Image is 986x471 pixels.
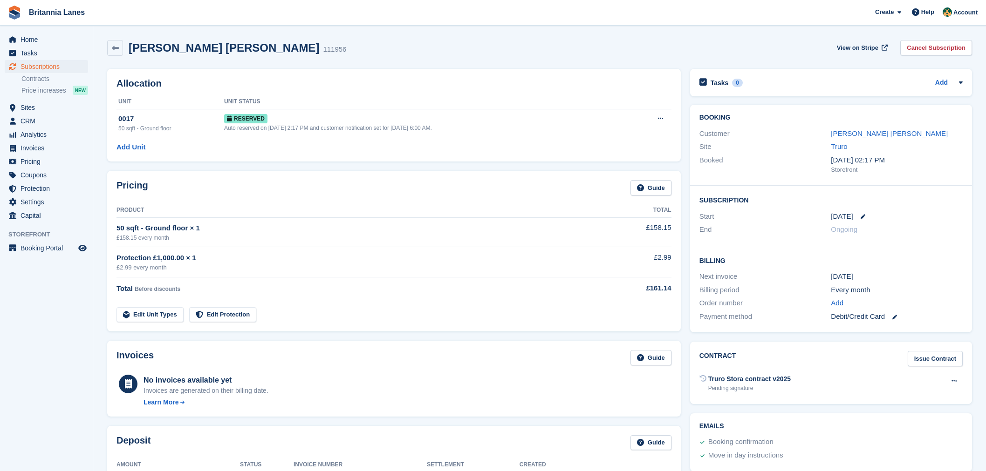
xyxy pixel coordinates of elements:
[5,182,88,195] a: menu
[144,397,268,407] a: Learn More
[116,253,586,263] div: Protection £1,000.00 × 1
[118,114,224,124] div: 0017
[116,203,586,218] th: Product
[5,101,88,114] a: menu
[708,450,783,461] div: Move in day instructions
[5,141,88,155] a: menu
[732,79,743,87] div: 0
[699,128,831,139] div: Customer
[699,285,831,296] div: Billing period
[875,7,894,17] span: Create
[921,7,934,17] span: Help
[116,142,145,153] a: Add Unit
[21,101,76,114] span: Sites
[586,247,671,277] td: £2.99
[116,180,148,195] h2: Pricing
[586,283,671,294] div: £161.14
[8,230,93,239] span: Storefront
[586,217,671,247] td: £158.15
[144,375,268,386] div: No invoices available yet
[699,211,831,222] div: Start
[5,195,88,209] a: menu
[144,397,178,407] div: Learn More
[116,350,154,365] h2: Invoices
[5,33,88,46] a: menu
[953,8,978,17] span: Account
[25,5,89,20] a: Britannia Lanes
[831,311,963,322] div: Debit/Credit Card
[224,114,267,123] span: Reserved
[831,225,857,233] span: Ongoing
[837,43,878,53] span: View on Stripe
[699,224,831,235] div: End
[699,195,963,204] h2: Subscription
[21,242,76,255] span: Booking Portal
[21,47,76,60] span: Tasks
[5,114,88,128] a: menu
[831,285,963,296] div: Every month
[21,128,76,141] span: Analytics
[5,155,88,168] a: menu
[21,141,76,155] span: Invoices
[699,141,831,152] div: Site
[630,350,671,365] a: Guide
[118,124,224,133] div: 50 sqft - Ground floor
[116,435,151,451] h2: Deposit
[831,298,843,309] a: Add
[711,79,729,87] h2: Tasks
[699,423,963,430] h2: Emails
[129,41,319,54] h2: [PERSON_NAME] [PERSON_NAME]
[5,47,88,60] a: menu
[900,40,972,55] a: Cancel Subscription
[831,142,847,150] a: Truro
[5,209,88,222] a: menu
[116,284,133,292] span: Total
[5,168,88,182] a: menu
[77,242,88,254] a: Preview store
[21,74,88,83] a: Contracts
[630,435,671,451] a: Guide
[7,6,21,20] img: stora-icon-8386f47178a22dfd0bd8f6a31ec36ba5ce8667c1dd55bd0f319d3a0aa187defe.svg
[699,155,831,175] div: Booked
[831,271,963,282] div: [DATE]
[189,307,256,323] a: Edit Protection
[21,86,66,95] span: Price increases
[323,44,346,55] div: 111956
[943,7,952,17] img: Nathan Kellow
[116,263,586,272] div: £2.99 every month
[708,374,791,384] div: Truro Stora contract v2025
[708,384,791,392] div: Pending signature
[73,86,88,95] div: NEW
[831,165,963,175] div: Storefront
[21,60,76,73] span: Subscriptions
[21,85,88,95] a: Price increases NEW
[831,211,853,222] time: 2025-10-04 00:00:00 UTC
[935,78,948,88] a: Add
[116,223,586,234] div: 50 sqft - Ground floor × 1
[699,351,736,366] h2: Contract
[21,209,76,222] span: Capital
[116,94,224,109] th: Unit
[699,271,831,282] div: Next invoice
[586,203,671,218] th: Total
[21,168,76,182] span: Coupons
[5,128,88,141] a: menu
[708,437,774,448] div: Booking confirmation
[135,286,180,292] span: Before discounts
[5,60,88,73] a: menu
[21,195,76,209] span: Settings
[21,182,76,195] span: Protection
[21,33,76,46] span: Home
[116,307,184,323] a: Edit Unit Types
[833,40,890,55] a: View on Stripe
[21,155,76,168] span: Pricing
[116,78,671,89] h2: Allocation
[5,242,88,255] a: menu
[831,155,963,166] div: [DATE] 02:17 PM
[224,94,633,109] th: Unit Status
[224,124,633,132] div: Auto reserved on [DATE] 2:17 PM and customer notification set for [DATE] 6:00 AM.
[144,386,268,396] div: Invoices are generated on their billing date.
[116,234,586,242] div: £158.15 every month
[699,256,963,265] h2: Billing
[699,298,831,309] div: Order number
